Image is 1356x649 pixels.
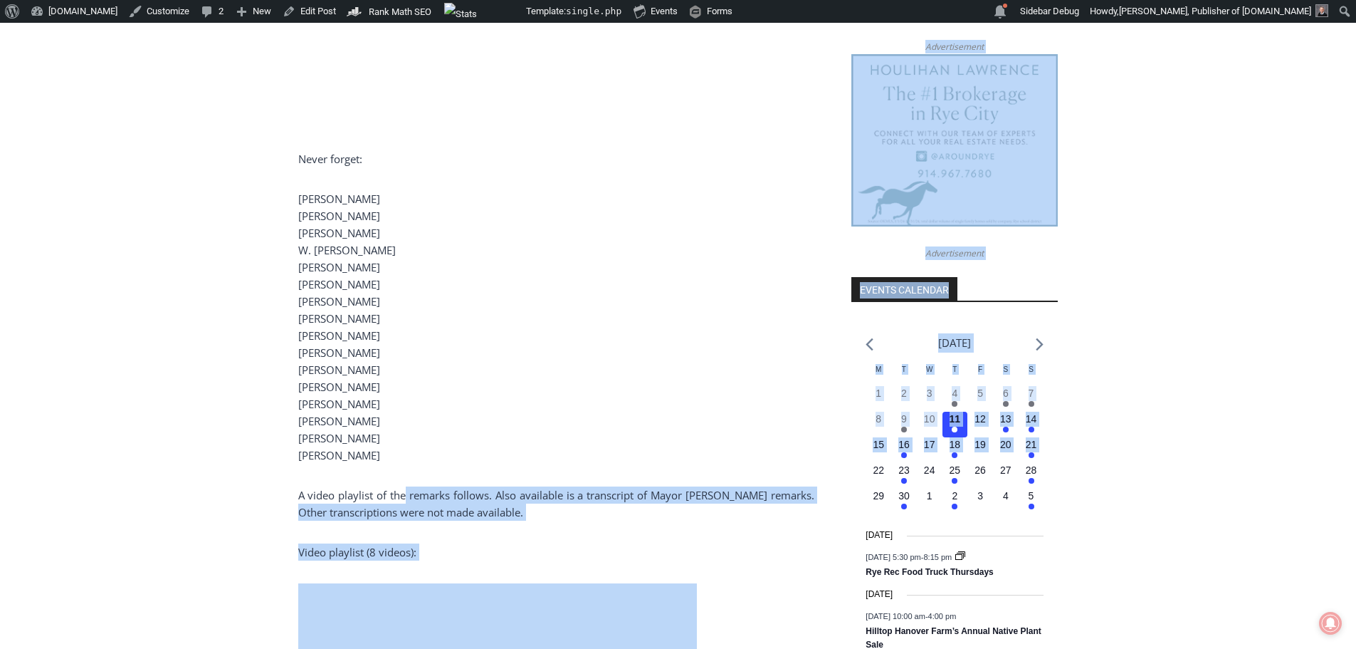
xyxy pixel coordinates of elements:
button: 24 [917,463,942,489]
time: 1 [927,490,932,502]
span: single.php [566,6,621,16]
button: 29 [866,489,891,514]
time: 5 [977,388,983,399]
time: 26 [974,464,986,476]
a: Next month [1036,338,1044,351]
time: 27 [1000,464,1011,476]
button: 5 [967,386,993,412]
time: 3 [977,490,983,502]
time: 3 [927,388,932,399]
span: Intern @ [DOMAIN_NAME] [372,142,660,174]
em: Has events [1003,401,1009,407]
time: 9 [901,413,907,425]
button: 19 [967,437,993,463]
time: 22 [873,464,884,476]
button: 12 [967,412,993,437]
time: 17 [924,439,935,450]
div: Thursday [942,364,968,386]
time: 15 [873,439,884,450]
em: Has events [952,478,957,484]
span: F [978,365,982,373]
span: [DATE] 5:30 pm [866,552,920,561]
time: 4 [1003,490,1009,502]
p: Never forget: [298,150,814,167]
time: 16 [898,439,910,450]
time: 12 [974,413,986,425]
span: [PERSON_NAME], Publisher of [DOMAIN_NAME] [1119,6,1311,16]
button: 4 Has events [942,386,968,412]
time: [DATE] [866,529,893,542]
div: / [159,120,162,135]
span: S [1003,365,1008,373]
time: 5 [1029,490,1034,502]
span: Advertisement [911,40,998,53]
button: 28 Has events [1019,463,1044,489]
div: Wednesday [917,364,942,386]
button: 4 [993,489,1019,514]
p: A video playlist of the remarks follows. Also available is a transcript of Mayor [PERSON_NAME] re... [298,487,814,521]
em: Has events [1029,452,1034,458]
div: Tuesday [891,364,917,386]
button: 20 [993,437,1019,463]
p: Video playlist (8 videos): [298,544,814,561]
button: 26 [967,463,993,489]
time: 2 [952,490,957,502]
button: 8 [866,412,891,437]
a: Houlihan Lawrence The #1 Brokerage in Rye City [851,54,1058,227]
button: 3 [967,489,993,514]
span: S [1029,365,1034,373]
span: 8:15 pm [923,552,952,561]
button: 21 Has events [1019,437,1044,463]
span: T [902,365,906,373]
button: 14 Has events [1019,412,1044,437]
p: [PERSON_NAME] [PERSON_NAME] [PERSON_NAME] W. [PERSON_NAME] [PERSON_NAME] [PERSON_NAME] [PERSON_NA... [298,190,814,464]
button: 11 Has events [942,412,968,437]
time: 2 [901,388,907,399]
time: 20 [1000,439,1011,450]
h4: [PERSON_NAME] Read Sanctuary Fall Fest: [DATE] [11,143,182,176]
button: 2 Has events [942,489,968,514]
a: Intern @ [DOMAIN_NAME] [342,138,690,177]
time: 28 [1026,464,1037,476]
em: Has events [1003,427,1009,432]
button: 7 Has events [1019,386,1044,412]
em: Has events [952,504,957,509]
em: Has events [901,504,907,509]
time: 18 [950,439,961,450]
em: Has events [1029,504,1034,509]
button: 9 Has events [891,412,917,437]
span: Rank Math SEO [369,6,431,17]
span: 4:00 pm [928,611,957,620]
button: 13 Has events [993,412,1019,437]
time: 6 [1003,388,1009,399]
span: Advertisement [911,246,998,260]
span: T [952,365,957,373]
em: Has events [901,427,907,432]
button: 18 Has events [942,437,968,463]
button: 5 Has events [1019,489,1044,514]
button: 17 [917,437,942,463]
time: 24 [924,464,935,476]
button: 27 [993,463,1019,489]
time: 21 [1026,439,1037,450]
button: 16 Has events [891,437,917,463]
span: [DATE] 10:00 am [866,611,925,620]
button: 22 [866,463,891,489]
time: [DATE] [866,588,893,601]
time: 8 [876,413,881,425]
button: 25 Has events [942,463,968,489]
div: 6 [166,120,172,135]
div: Face Painting [149,42,199,117]
time: - [866,611,956,620]
button: 23 Has events [891,463,917,489]
a: Rye Rec Food Truck Thursdays [866,567,993,578]
time: 30 [898,490,910,502]
div: Sunday [1019,364,1044,386]
li: [DATE] [938,333,971,353]
button: 1 [866,386,891,412]
em: Has events [952,452,957,458]
time: 1 [876,388,881,399]
button: 2 [891,386,917,412]
button: 1 [917,489,942,514]
button: 30 Has events [891,489,917,514]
